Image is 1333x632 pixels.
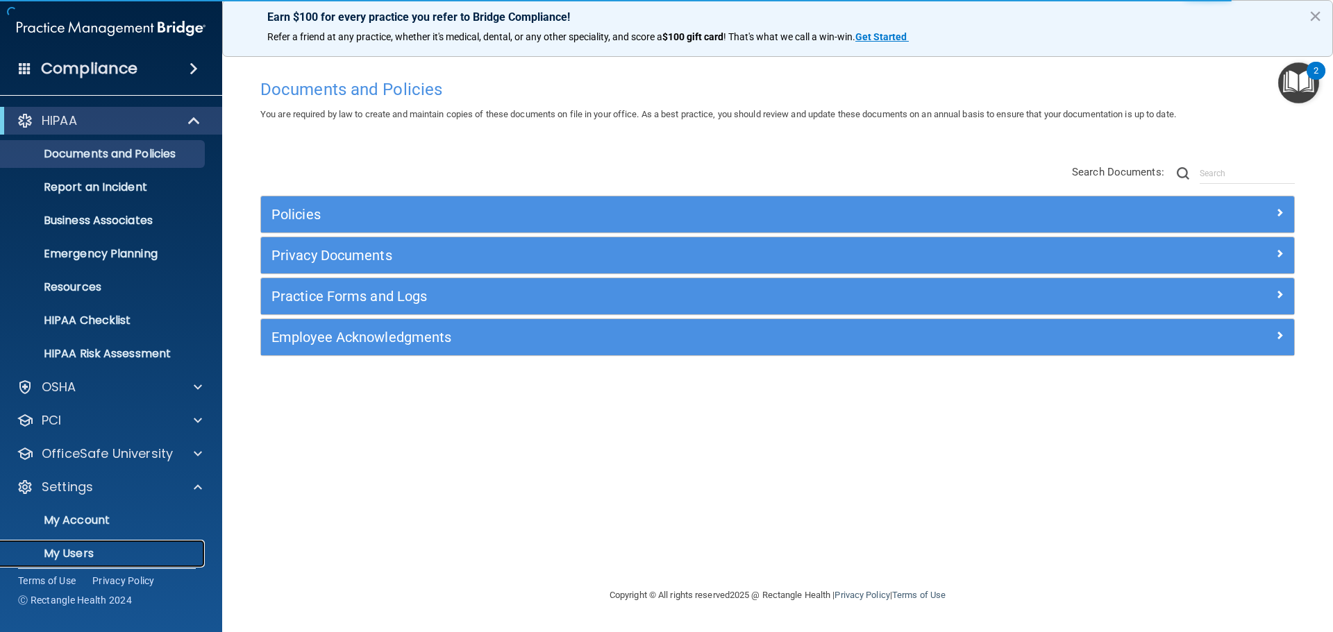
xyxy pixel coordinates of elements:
p: Report an Incident [9,180,199,194]
p: My Account [9,513,199,527]
strong: Get Started [855,31,907,42]
button: Open Resource Center, 2 new notifications [1278,62,1319,103]
a: HIPAA [17,112,201,129]
h4: Documents and Policies [260,80,1295,99]
img: ic-search.3b580494.png [1177,167,1189,180]
a: Terms of Use [18,574,76,588]
p: PCI [42,412,61,429]
button: Close [1309,5,1322,27]
div: 2 [1314,71,1318,89]
h5: Policies [271,207,1025,222]
a: PCI [17,412,202,429]
a: OfficeSafe University [17,445,202,462]
iframe: Drift Widget Chat Controller [1093,533,1316,589]
span: ! That's what we call a win-win. [723,31,855,42]
p: My Users [9,547,199,561]
p: HIPAA [42,112,77,129]
a: Terms of Use [892,590,946,600]
a: Employee Acknowledgments [271,326,1284,348]
a: Privacy Policy [92,574,155,588]
h5: Employee Acknowledgments [271,330,1025,345]
p: Settings [42,479,93,495]
p: Resources [9,280,199,294]
p: Emergency Planning [9,247,199,261]
span: You are required by law to create and maintain copies of these documents on file in your office. ... [260,109,1176,119]
p: Earn $100 for every practice you refer to Bridge Compliance! [267,10,1288,24]
p: HIPAA Risk Assessment [9,347,199,361]
p: OfficeSafe University [42,445,173,462]
a: OSHA [17,379,202,395]
p: HIPAA Checklist [9,314,199,327]
p: Documents and Policies [9,147,199,161]
h5: Privacy Documents [271,248,1025,263]
a: Privacy Policy [835,590,889,600]
span: Refer a friend at any practice, whether it's medical, dental, or any other speciality, and score a [267,31,662,42]
p: Business Associates [9,214,199,228]
h4: Compliance [41,59,137,78]
strong: $100 gift card [662,31,723,42]
input: Search [1200,163,1295,184]
a: Practice Forms and Logs [271,285,1284,307]
span: Search Documents: [1072,166,1164,178]
span: Ⓒ Rectangle Health 2024 [18,593,132,607]
a: Privacy Documents [271,244,1284,266]
a: Get Started [855,31,909,42]
a: Policies [271,203,1284,225]
h5: Practice Forms and Logs [271,289,1025,304]
a: Settings [17,479,202,495]
img: PMB logo [17,15,206,42]
p: OSHA [42,379,76,395]
div: Copyright © All rights reserved 2025 @ Rectangle Health | | [524,573,1031,617]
